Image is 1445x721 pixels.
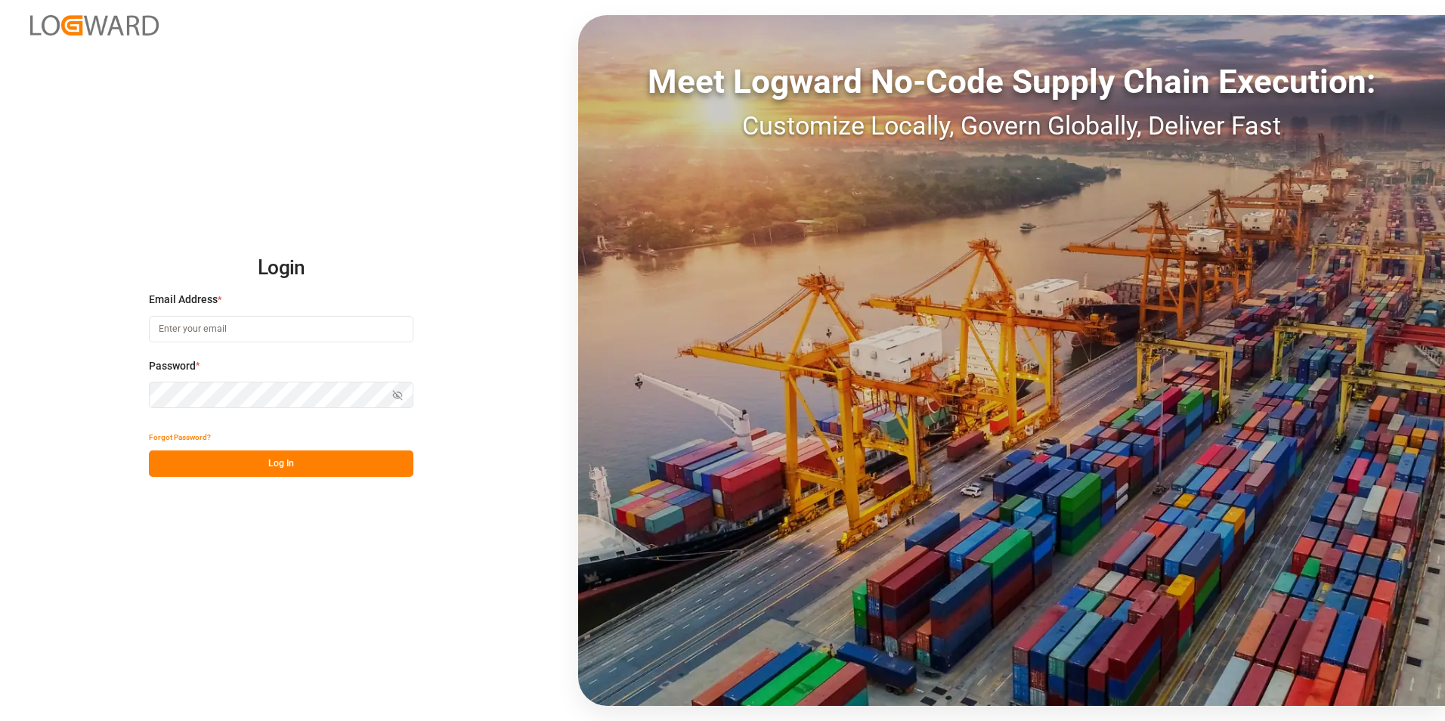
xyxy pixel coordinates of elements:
[578,57,1445,107] div: Meet Logward No-Code Supply Chain Execution:
[149,316,413,342] input: Enter your email
[149,244,413,292] h2: Login
[30,15,159,36] img: Logward_new_orange.png
[149,424,211,450] button: Forgot Password?
[149,358,196,374] span: Password
[149,450,413,477] button: Log In
[578,107,1445,145] div: Customize Locally, Govern Globally, Deliver Fast
[149,292,218,308] span: Email Address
